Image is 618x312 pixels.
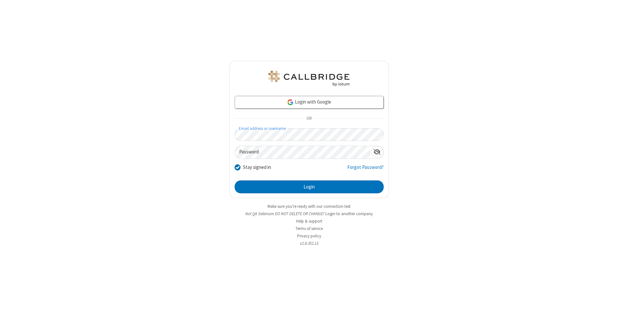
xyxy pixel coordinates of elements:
a: Make sure you're ready with our connection test [267,204,351,209]
span: OR [304,114,314,123]
button: Login to another company [325,211,373,217]
input: Password [235,146,371,159]
img: google-icon.png [287,99,294,106]
div: Show password [371,146,383,158]
label: Stay signed in [243,164,271,171]
li: v2.6.352.13 [229,240,389,246]
a: Privacy policy [297,233,321,239]
a: Forgot Password? [347,164,384,176]
button: Login [235,180,384,193]
a: Help & support [296,218,322,224]
input: Email address or username [235,128,384,141]
a: Login with Google [235,96,384,109]
img: QA Selenium DO NOT DELETE OR CHANGE [267,71,351,86]
a: Terms of service [295,226,323,231]
li: Not QA Selenium DO NOT DELETE OR CHANGE? [229,211,389,217]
